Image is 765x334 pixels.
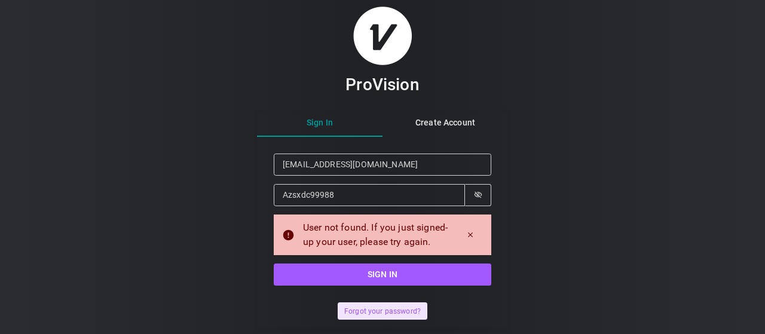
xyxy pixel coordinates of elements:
[382,111,508,137] button: Create Account
[274,263,491,286] button: Sign in
[465,184,491,206] button: Show password
[274,184,465,206] input: Password
[338,302,427,320] button: Forgot your password?
[458,226,483,243] button: Dismiss alert
[345,74,419,95] h3: ProVision
[274,154,491,176] input: Email
[303,220,449,249] div: User not found. If you just signed-up your user, please try again.
[257,111,382,137] button: Sign In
